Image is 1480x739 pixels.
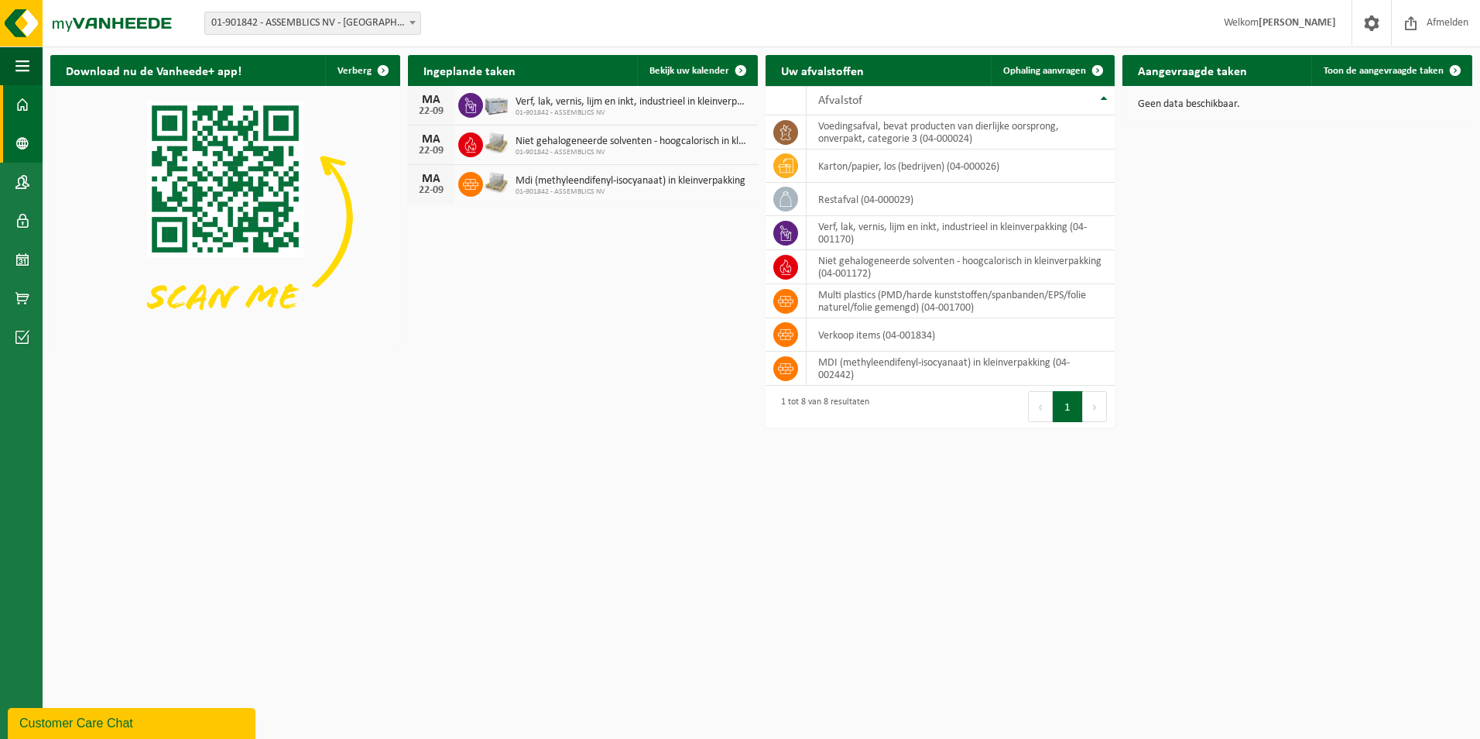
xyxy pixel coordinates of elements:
span: Mdi (methyleendifenyl-isocyanaat) in kleinverpakking [516,175,745,187]
a: Toon de aangevraagde taken [1311,55,1471,86]
button: Next [1083,391,1107,422]
div: 22-09 [416,106,447,117]
span: 01-901842 - ASSEMBLICS NV [516,148,750,157]
td: niet gehalogeneerde solventen - hoogcalorisch in kleinverpakking (04-001172) [807,250,1115,284]
span: Ophaling aanvragen [1003,66,1086,76]
td: karton/papier, los (bedrijven) (04-000026) [807,150,1115,183]
div: 1 tot 8 van 8 resultaten [773,390,869,424]
td: verf, lak, vernis, lijm en inkt, industrieel in kleinverpakking (04-001170) [807,216,1115,250]
button: Previous [1028,391,1053,422]
span: Verberg [337,66,372,76]
td: MDI (methyleendifenyl-isocyanaat) in kleinverpakking (04-002442) [807,352,1115,386]
img: LP-PA-00000-WDN-11 [483,130,509,156]
span: Niet gehalogeneerde solventen - hoogcalorisch in kleinverpakking [516,136,750,148]
span: Afvalstof [818,95,862,107]
iframe: chat widget [8,705,259,739]
p: Geen data beschikbaar. [1138,99,1457,110]
h2: Ingeplande taken [408,55,531,85]
span: Toon de aangevraagde taken [1324,66,1444,76]
div: MA [416,133,447,146]
span: 01-901842 - ASSEMBLICS NV - HARELBEKE [204,12,421,35]
div: 22-09 [416,146,447,156]
strong: [PERSON_NAME] [1259,17,1336,29]
span: 01-901842 - ASSEMBLICS NV [516,187,745,197]
td: multi plastics (PMD/harde kunststoffen/spanbanden/EPS/folie naturel/folie gemengd) (04-001700) [807,284,1115,318]
span: 01-901842 - ASSEMBLICS NV [516,108,750,118]
img: Download de VHEPlus App [50,86,400,349]
div: MA [416,173,447,185]
td: voedingsafval, bevat producten van dierlijke oorsprong, onverpakt, categorie 3 (04-000024) [807,115,1115,150]
h2: Download nu de Vanheede+ app! [50,55,257,85]
img: PB-LB-0680-HPE-GY-11 [483,91,509,117]
img: LP-PA-00000-WDN-11 [483,170,509,196]
a: Ophaling aanvragen [991,55,1113,86]
td: restafval (04-000029) [807,183,1115,216]
span: 01-901842 - ASSEMBLICS NV - HARELBEKE [205,12,420,34]
h2: Uw afvalstoffen [766,55,879,85]
button: Verberg [325,55,399,86]
span: Verf, lak, vernis, lijm en inkt, industrieel in kleinverpakking [516,96,750,108]
div: MA [416,94,447,106]
div: 22-09 [416,185,447,196]
button: 1 [1053,391,1083,422]
span: Bekijk uw kalender [649,66,729,76]
a: Bekijk uw kalender [637,55,756,86]
td: verkoop items (04-001834) [807,318,1115,352]
h2: Aangevraagde taken [1122,55,1262,85]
